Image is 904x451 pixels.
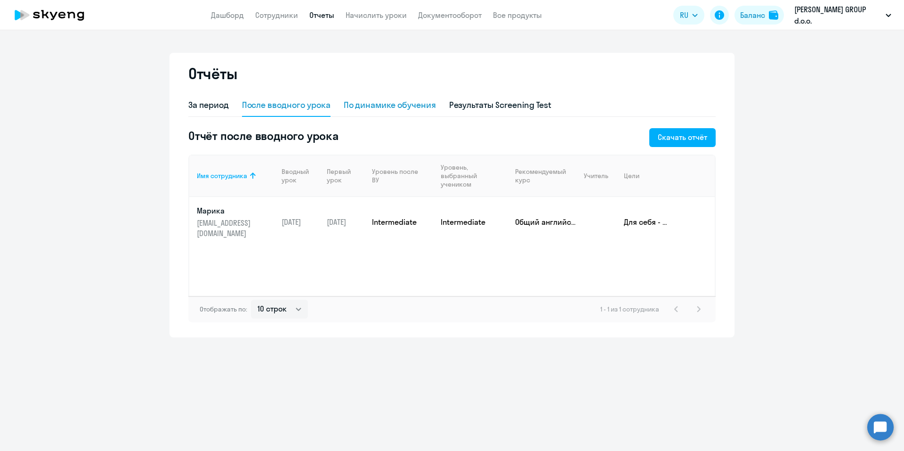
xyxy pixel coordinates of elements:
div: Уровень после ВУ [372,167,433,184]
a: Документооборот [418,10,482,20]
p: [DATE] [282,217,319,227]
div: Имя сотрудника [197,172,247,180]
div: Имя сотрудника [197,172,274,180]
div: Первый урок [327,167,364,184]
a: Все продукты [493,10,542,20]
div: Учитель [584,172,608,180]
span: 1 - 1 из 1 сотрудника [600,305,659,313]
span: Отображать по: [200,305,247,313]
img: balance [769,10,778,20]
td: Intermediate [433,197,508,247]
div: Цели [624,172,707,180]
td: Intermediate [364,197,433,247]
p: [DATE] [327,217,364,227]
a: Дашборд [211,10,244,20]
div: После вводного урока [242,99,331,111]
a: Марика[EMAIL_ADDRESS][DOMAIN_NAME] [197,205,274,238]
div: Уровень, выбранный учеником [441,163,501,189]
div: Уровень после ВУ [372,167,425,184]
div: Вводный урок [282,167,313,184]
button: Скачать отчёт [649,128,716,147]
div: Уровень, выбранный учеником [441,163,508,189]
div: Учитель [584,172,616,180]
h5: Отчёт после вводного урока [188,128,339,143]
p: [EMAIL_ADDRESS][DOMAIN_NAME] [197,218,274,238]
a: Отчеты [309,10,334,20]
h2: Отчёты [188,64,237,83]
div: Результаты Screening Test [449,99,552,111]
p: Марика [197,205,274,216]
div: Рекомендуемый курс [515,167,569,184]
button: RU [673,6,704,25]
div: Баланс [740,9,765,21]
div: Вводный урок [282,167,319,184]
div: Первый урок [327,167,357,184]
p: [PERSON_NAME] GROUP d.o.o. [794,4,882,26]
a: Начислить уроки [346,10,407,20]
div: Цели [624,172,639,180]
div: Рекомендуемый курс [515,167,576,184]
p: Для себя - саморазвитие, чтобы быть образованным человеком; Для себя - Фильмы и сериалы в оригина... [624,217,668,227]
button: Балансbalance [734,6,784,25]
a: Сотрудники [255,10,298,20]
button: [PERSON_NAME] GROUP d.o.o. [790,4,896,26]
div: За период [188,99,229,111]
div: По динамике обучения [344,99,436,111]
div: Скачать отчёт [658,131,707,143]
p: Общий английский [515,217,576,227]
span: RU [680,9,688,21]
